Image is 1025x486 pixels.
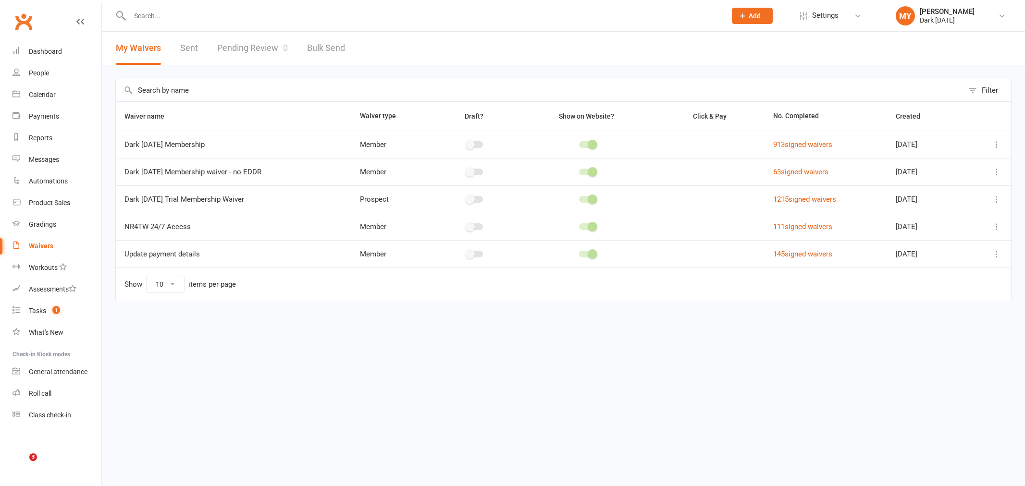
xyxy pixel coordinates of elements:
a: Assessments [12,279,101,300]
div: General attendance [29,368,87,376]
div: Roll call [29,389,51,397]
span: Add [749,12,761,20]
div: Gradings [29,220,56,228]
td: Member [351,240,433,267]
div: Calendar [29,91,56,98]
div: [PERSON_NAME] [920,7,975,16]
a: Messages [12,149,101,170]
td: [DATE] [887,185,967,213]
span: 1 [52,306,60,314]
a: Waivers [12,235,101,257]
a: Gradings [12,214,101,235]
div: Workouts [29,264,58,271]
a: Sent [180,32,198,65]
td: [DATE] [887,131,967,158]
span: NR4TW 24/7 Access [124,218,191,236]
div: MY [896,6,915,25]
span: Update payment details [124,245,200,263]
th: No. Completed [765,102,887,131]
td: Member [351,213,433,240]
td: [DATE] [887,240,967,267]
a: What's New [12,322,101,343]
div: Reports [29,134,52,142]
a: Reports [12,127,101,149]
span: 3 [29,453,37,461]
span: Dark [DATE] Membership [124,135,205,154]
span: 0 [283,43,288,53]
span: Created [896,112,931,120]
button: Created [896,110,931,122]
button: Add [732,8,773,24]
a: 63signed waivers [773,168,828,176]
a: Roll call [12,383,101,404]
div: Waivers [29,242,53,250]
a: Tasks 1 [12,300,101,322]
div: Messages [29,156,59,163]
div: Dashboard [29,48,62,55]
a: Pending Review0 [217,32,288,65]
a: Payments [12,106,101,127]
th: Waiver type [351,102,433,131]
button: Draft? [456,110,494,122]
div: Tasks [29,307,46,315]
a: People [12,62,101,84]
div: Payments [29,112,59,120]
span: Waiver name [124,112,175,120]
span: Settings [812,5,839,26]
a: Automations [12,170,101,192]
button: Filter [963,79,1011,101]
a: 913signed waivers [773,140,832,149]
td: [DATE] [887,158,967,185]
button: Click & Pay [684,110,737,122]
div: People [29,69,49,77]
span: Dark [DATE] Membership waiver - no EDDR [124,163,261,181]
button: My Waivers [116,32,161,65]
div: Product Sales [29,199,70,207]
a: Clubworx [12,10,36,34]
div: Dark [DATE] [920,16,975,24]
div: Assessments [29,285,76,293]
iframe: Intercom live chat [10,453,33,476]
div: Filter [982,85,998,96]
a: Workouts [12,257,101,279]
a: Product Sales [12,192,101,214]
div: Automations [29,177,68,185]
div: items per page [188,280,236,289]
a: 111signed waivers [773,222,832,231]
div: Class check-in [29,411,71,419]
td: Member [351,131,433,158]
a: Dashboard [12,41,101,62]
input: Search by name [116,79,963,101]
a: Calendar [12,84,101,106]
a: Class kiosk mode [12,404,101,426]
a: 1215signed waivers [773,195,836,204]
td: Prospect [351,185,433,213]
a: General attendance kiosk mode [12,361,101,383]
span: Click & Pay [693,112,727,120]
td: [DATE] [887,213,967,240]
span: Dark [DATE] Trial Membership Waiver [124,190,244,208]
span: Draft? [465,112,483,120]
input: Search... [127,9,719,23]
div: What's New [29,328,63,336]
div: Show [124,276,236,293]
td: Member [351,158,433,185]
button: Show on Website? [550,110,625,122]
a: Bulk Send [307,32,345,65]
span: Show on Website? [559,112,614,120]
a: 145signed waivers [773,250,832,258]
button: Waiver name [124,110,175,122]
